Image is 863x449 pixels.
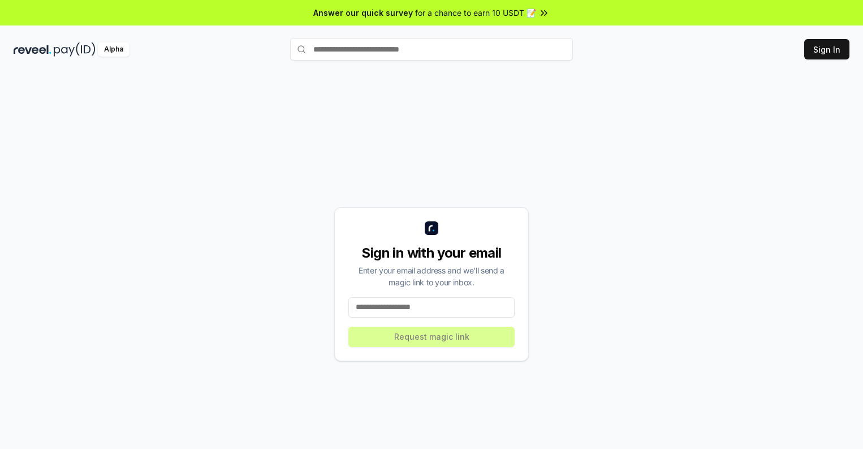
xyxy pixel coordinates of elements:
[54,42,96,57] img: pay_id
[348,264,515,288] div: Enter your email address and we’ll send a magic link to your inbox.
[348,244,515,262] div: Sign in with your email
[98,42,130,57] div: Alpha
[14,42,51,57] img: reveel_dark
[313,7,413,19] span: Answer our quick survey
[415,7,536,19] span: for a chance to earn 10 USDT 📝
[804,39,849,59] button: Sign In
[425,221,438,235] img: logo_small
